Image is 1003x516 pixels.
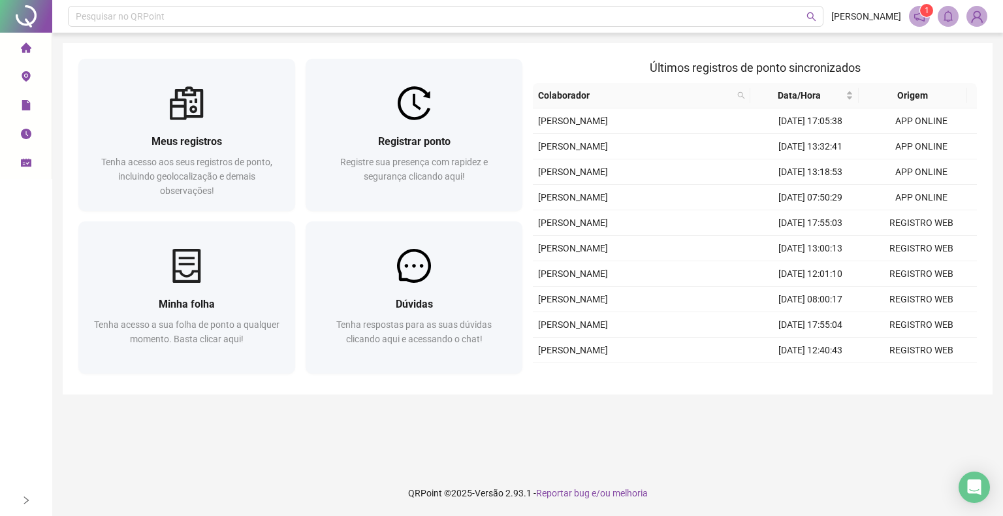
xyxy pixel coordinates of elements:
td: REGISTRO WEB [866,363,977,389]
div: Open Intercom Messenger [959,472,990,503]
td: [DATE] 17:05:38 [755,108,866,134]
span: clock-circle [21,123,31,149]
span: [PERSON_NAME] [538,345,608,355]
span: [PERSON_NAME] [538,116,608,126]
td: REGISTRO WEB [866,210,977,236]
span: Meus registros [151,135,222,148]
span: Registrar ponto [378,135,451,148]
td: [DATE] 12:00:04 [755,363,866,389]
sup: 1 [920,4,933,17]
td: REGISTRO WEB [866,236,977,261]
span: Registre sua presença com rapidez e segurança clicando aqui! [340,157,488,182]
span: 1 [925,6,929,15]
td: [DATE] 08:00:17 [755,287,866,312]
span: Tenha acesso a sua folha de ponto a qualquer momento. Basta clicar aqui! [94,319,279,344]
a: Minha folhaTenha acesso a sua folha de ponto a qualquer momento. Basta clicar aqui! [78,221,295,374]
td: [DATE] 17:55:04 [755,312,866,338]
span: Tenha acesso aos seus registros de ponto, incluindo geolocalização e demais observações! [101,157,272,196]
span: search [735,86,748,105]
td: APP ONLINE [866,185,977,210]
td: REGISTRO WEB [866,312,977,338]
td: [DATE] 13:32:41 [755,134,866,159]
td: [DATE] 13:00:13 [755,236,866,261]
span: Tenha respostas para as suas dúvidas clicando aqui e acessando o chat! [336,319,492,344]
td: [DATE] 07:50:29 [755,185,866,210]
img: 56001 [967,7,987,26]
span: environment [21,65,31,91]
span: [PERSON_NAME] [831,9,901,24]
a: Registrar pontoRegistre sua presença com rapidez e segurança clicando aqui! [306,59,522,211]
span: Data/Hora [756,88,843,103]
td: REGISTRO WEB [866,287,977,312]
td: [DATE] 17:55:03 [755,210,866,236]
span: [PERSON_NAME] [538,319,608,330]
span: search [806,12,816,22]
td: REGISTRO WEB [866,338,977,363]
span: Versão [475,488,503,498]
td: APP ONLINE [866,108,977,134]
span: [PERSON_NAME] [538,268,608,279]
span: Últimos registros de ponto sincronizados [650,61,861,74]
span: [PERSON_NAME] [538,294,608,304]
td: [DATE] 12:40:43 [755,338,866,363]
span: Colaborador [538,88,732,103]
span: notification [914,10,925,22]
td: REGISTRO WEB [866,261,977,287]
span: schedule [21,152,31,178]
span: file [21,94,31,120]
footer: QRPoint © 2025 - 2.93.1 - [52,470,1003,516]
th: Origem [859,83,967,108]
span: [PERSON_NAME] [538,243,608,253]
a: Meus registrosTenha acesso aos seus registros de ponto, incluindo geolocalização e demais observa... [78,59,295,211]
span: [PERSON_NAME] [538,167,608,177]
span: [PERSON_NAME] [538,218,608,228]
td: [DATE] 13:18:53 [755,159,866,185]
span: Dúvidas [396,298,433,310]
a: DúvidasTenha respostas para as suas dúvidas clicando aqui e acessando o chat! [306,221,522,374]
span: search [737,91,745,99]
span: right [22,496,31,505]
span: Reportar bug e/ou melhoria [536,488,648,498]
td: APP ONLINE [866,134,977,159]
span: [PERSON_NAME] [538,141,608,152]
th: Data/Hora [750,83,859,108]
td: [DATE] 12:01:10 [755,261,866,287]
span: bell [942,10,954,22]
span: [PERSON_NAME] [538,192,608,202]
td: APP ONLINE [866,159,977,185]
span: Minha folha [159,298,215,310]
span: home [21,37,31,63]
